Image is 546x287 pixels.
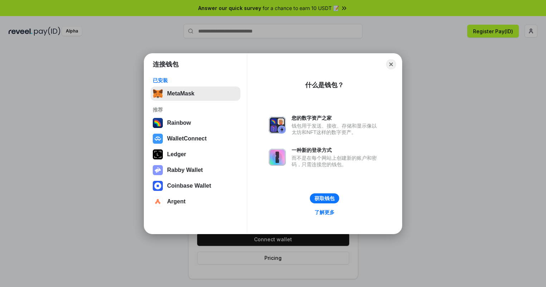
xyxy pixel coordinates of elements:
div: 推荐 [153,107,238,113]
button: Rainbow [151,116,240,130]
button: Coinbase Wallet [151,179,240,193]
a: 了解更多 [310,208,339,217]
div: 钱包用于发送、接收、存储和显示像以太坊和NFT这样的数字资产。 [292,123,380,135]
img: svg+xml,%3Csvg%20xmlns%3D%22http%3A%2F%2Fwww.w3.org%2F2000%2Fsvg%22%20fill%3D%22none%22%20viewBox... [153,165,163,175]
div: Rainbow [167,120,191,126]
div: 而不是在每个网站上创建新的账户和密码，只需连接您的钱包。 [292,155,380,168]
img: svg+xml,%3Csvg%20xmlns%3D%22http%3A%2F%2Fwww.w3.org%2F2000%2Fsvg%22%20width%3D%2228%22%20height%3... [153,149,163,159]
div: 您的数字资产之家 [292,115,380,121]
img: svg+xml,%3Csvg%20width%3D%22120%22%20height%3D%22120%22%20viewBox%3D%220%200%20120%20120%22%20fil... [153,118,163,128]
div: Ledger [167,151,186,158]
img: svg+xml,%3Csvg%20width%3D%2228%22%20height%3D%2228%22%20viewBox%3D%220%200%2028%2028%22%20fill%3D... [153,134,163,144]
button: Argent [151,194,240,209]
div: MetaMask [167,90,194,97]
div: 一种新的登录方式 [292,147,380,153]
img: svg+xml,%3Csvg%20width%3D%2228%22%20height%3D%2228%22%20viewBox%3D%220%200%2028%2028%22%20fill%3D... [153,197,163,207]
div: 了解更多 [315,209,335,216]
button: WalletConnect [151,132,240,146]
div: Coinbase Wallet [167,183,211,189]
img: svg+xml,%3Csvg%20xmlns%3D%22http%3A%2F%2Fwww.w3.org%2F2000%2Fsvg%22%20fill%3D%22none%22%20viewBox... [269,149,286,166]
h1: 连接钱包 [153,60,179,69]
button: Rabby Wallet [151,163,240,177]
button: 获取钱包 [310,193,339,203]
img: svg+xml,%3Csvg%20xmlns%3D%22http%3A%2F%2Fwww.w3.org%2F2000%2Fsvg%22%20fill%3D%22none%22%20viewBox... [269,117,286,134]
div: Rabby Wallet [167,167,203,173]
button: Close [386,59,396,69]
div: Argent [167,198,186,205]
div: 已安装 [153,77,238,84]
button: Ledger [151,147,240,162]
div: 什么是钱包？ [305,81,344,89]
button: MetaMask [151,86,240,101]
img: svg+xml,%3Csvg%20fill%3D%22none%22%20height%3D%2233%22%20viewBox%3D%220%200%2035%2033%22%20width%... [153,89,163,99]
div: WalletConnect [167,135,207,142]
div: 获取钱包 [315,195,335,202]
img: svg+xml,%3Csvg%20width%3D%2228%22%20height%3D%2228%22%20viewBox%3D%220%200%2028%2028%22%20fill%3D... [153,181,163,191]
